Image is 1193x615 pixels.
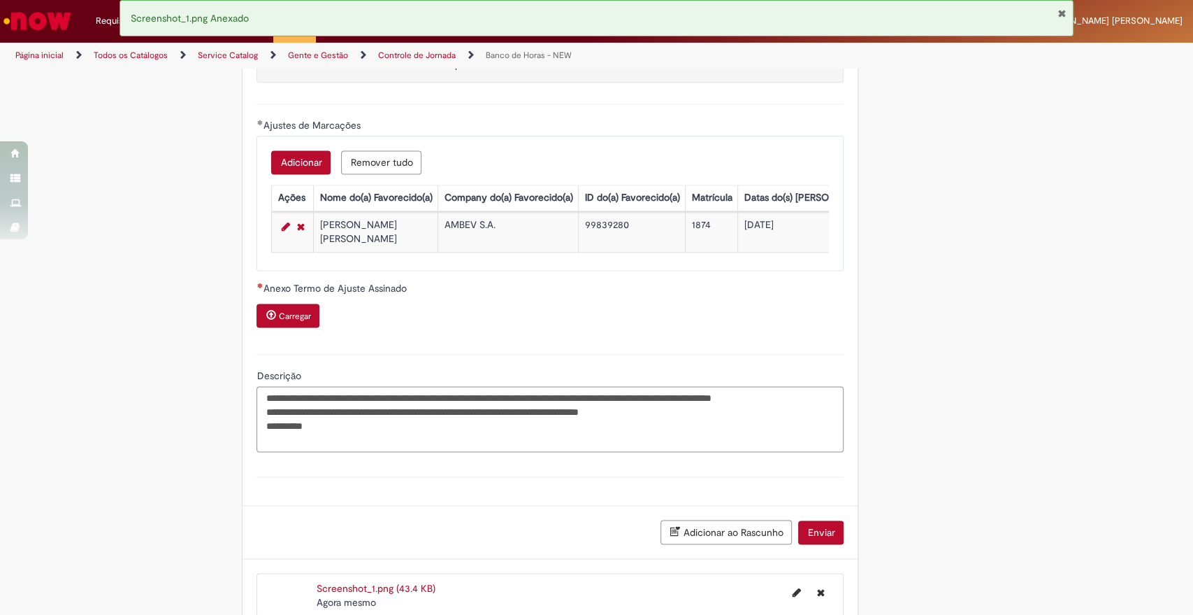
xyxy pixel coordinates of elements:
[738,212,888,252] td: [DATE]
[256,120,263,125] span: Obrigatório Preenchido
[256,369,303,382] span: Descrição
[272,185,314,211] th: Ações
[314,212,438,252] td: [PERSON_NAME] [PERSON_NAME]
[808,581,832,603] button: Excluir Screenshot_1.png
[1057,8,1066,19] button: Fechar Notificação
[378,50,456,61] a: Controle de Jornada
[341,150,421,174] button: Remove all rows for Ajustes de Marcações
[263,119,363,132] span: Ajustes de Marcações
[486,50,572,61] a: Banco de Horas - NEW
[438,212,579,252] td: AMBEV S.A.
[660,520,792,544] button: Adicionar ao Rascunho
[270,31,811,71] span: .
[15,50,64,61] a: Página inicial
[277,218,293,235] a: Editar Linha 1
[297,45,807,71] span: Disponibilizamos alguns dias extras após o dia 13 (data de fechamento) para ajustes para te ajuda...
[94,50,168,61] a: Todos os Catálogos
[783,581,809,603] button: Editar nome de arquivo Screenshot_1.png
[271,150,331,174] button: Add a row for Ajustes de Marcações
[256,304,319,327] button: Carregar anexo de Anexo Termo de Ajuste Assinado Required
[1,7,73,35] img: ServiceNow
[686,185,738,211] th: Matrícula
[1039,15,1183,27] span: [PERSON_NAME] [PERSON_NAME]
[314,185,438,211] th: Nome do(a) Favorecido(a)
[263,282,409,295] span: Anexo Termo de Ajuste Assinado
[256,283,263,288] span: Necessários
[317,595,376,608] span: Agora mesmo
[686,212,738,252] td: 1874
[278,311,310,322] small: Carregar
[10,43,785,69] ul: Trilhas de página
[256,386,844,452] textarea: Descrição
[738,185,888,211] th: Datas do(s) [PERSON_NAME](s)
[579,185,686,211] th: ID do(a) Favorecido(a)
[317,595,376,608] time: 30/09/2025 19:40:32
[96,14,145,28] span: Requisições
[293,218,308,235] a: Remover linha 1
[288,50,348,61] a: Gente e Gestão
[198,50,258,61] a: Service Catalog
[579,212,686,252] td: 99839280
[438,185,579,211] th: Company do(a) Favorecido(a)
[131,12,249,24] span: Screenshot_1.png Anexado
[798,521,844,544] button: Enviar
[317,581,435,594] a: Screenshot_1.png (43.4 KB)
